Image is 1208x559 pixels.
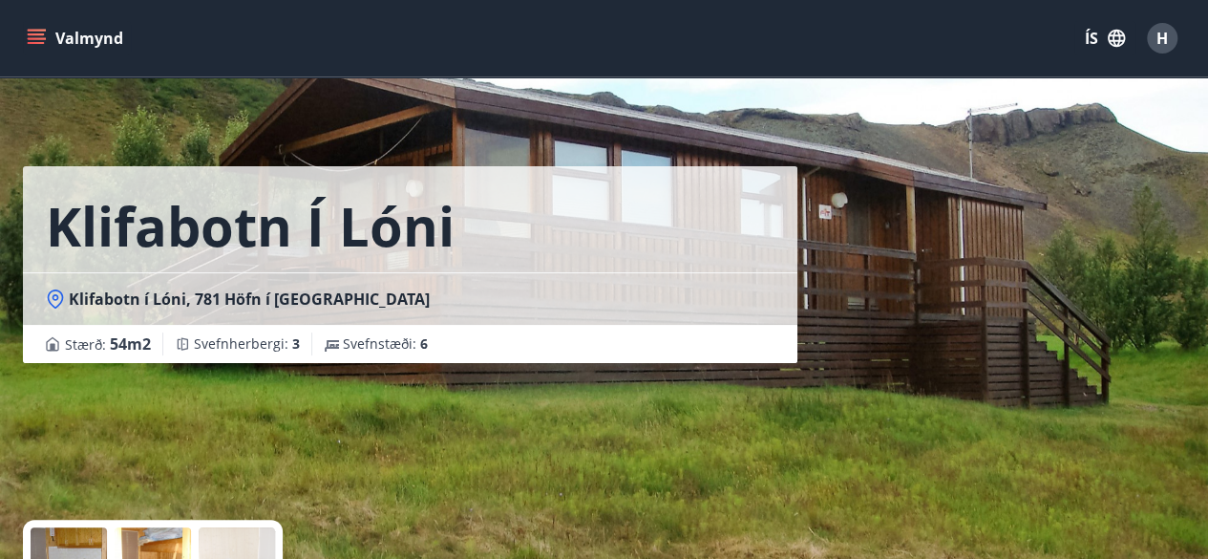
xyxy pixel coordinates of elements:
[343,334,428,354] span: Svefnstæði :
[420,334,428,353] span: 6
[292,334,300,353] span: 3
[110,333,151,355] span: 54 m2
[1156,28,1168,49] span: H
[1074,21,1135,55] button: ÍS
[65,333,151,355] span: Stærð :
[23,21,131,55] button: menu
[69,289,430,310] span: Klifabotn í Lóni, 781 Höfn í [GEOGRAPHIC_DATA]
[1139,15,1185,61] button: H
[46,189,455,262] h1: Klifabotn í Lóni
[194,334,300,354] span: Svefnherbergi :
